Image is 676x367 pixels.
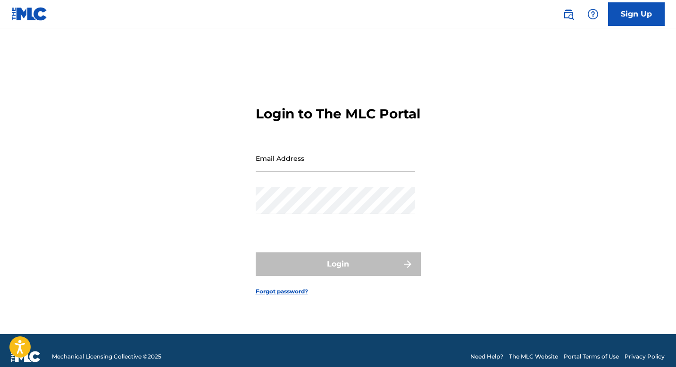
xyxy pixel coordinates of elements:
a: Forgot password? [256,287,308,296]
a: Need Help? [470,352,503,361]
span: Mechanical Licensing Collective © 2025 [52,352,161,361]
img: logo [11,351,41,362]
a: Privacy Policy [625,352,665,361]
a: Sign Up [608,2,665,26]
div: Help [584,5,602,24]
img: search [563,8,574,20]
img: MLC Logo [11,7,48,21]
img: help [587,8,599,20]
a: Portal Terms of Use [564,352,619,361]
h3: Login to The MLC Portal [256,106,420,122]
a: The MLC Website [509,352,558,361]
a: Public Search [559,5,578,24]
